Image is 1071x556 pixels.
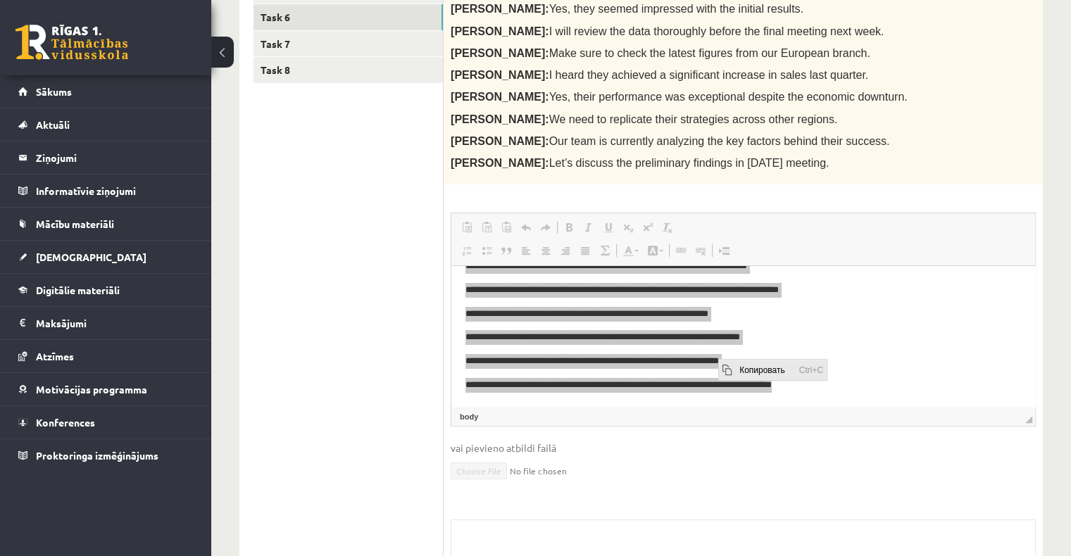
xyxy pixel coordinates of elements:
[451,3,549,15] span: [PERSON_NAME]:
[575,241,595,260] a: По ширине
[451,441,1036,455] span: vai pievieno atbildi failā
[36,141,194,174] legend: Ziņojumi
[253,4,443,30] a: Task 6
[457,410,481,423] a: Элемент body
[253,57,443,83] a: Task 8
[451,135,549,147] span: [PERSON_NAME]:
[599,218,618,236] a: Подчеркнутый (Ctrl+U)
[643,241,668,260] a: Цвет фона
[36,118,70,131] span: Aktuāli
[451,157,549,169] span: [PERSON_NAME]:
[18,241,194,273] a: [DEMOGRAPHIC_DATA]
[457,241,477,260] a: Вставить / удалить нумерованный список
[559,218,579,236] a: Полужирный (Ctrl+B)
[691,241,710,260] a: Убрать ссылку
[714,241,734,260] a: Вставить разрыв страницы для печати
[549,135,890,147] span: Our team is currently analyzing the key factors behind their success.
[549,69,869,81] span: I heard they achieved a significant increase in sales last quarter.
[579,218,599,236] a: Курсив (Ctrl+I)
[536,241,556,260] a: По центру
[18,406,194,438] a: Konferences
[477,241,496,260] a: Вставить / удалить маркированный список
[36,251,146,263] span: [DEMOGRAPHIC_DATA]
[549,47,870,59] span: Make sure to check the latest figures from our European branch.
[595,241,615,260] a: Математика
[36,350,74,362] span: Atzīmes
[1025,416,1032,423] span: Перетащите для изменения размера
[18,175,194,207] a: Informatīvie ziņojumi
[36,175,194,207] legend: Informatīvie ziņojumi
[671,241,691,260] a: Вставить/Редактировать ссылку (Ctrl+K)
[536,218,556,236] a: Повторить (Ctrl+Y)
[18,373,194,405] a: Motivācijas programma
[451,47,549,59] span: [PERSON_NAME]:
[18,208,194,240] a: Mācību materiāli
[36,284,120,296] span: Digitālie materiāli
[457,218,477,236] a: Вставить (Ctrl+V)
[496,218,516,236] a: Вставить из Word
[549,3,803,15] span: Yes, they seemed impressed with the initial results.
[516,218,536,236] a: Отменить (Ctrl+Z)
[477,218,496,236] a: Вставить только текст (Ctrl+Shift+V)
[549,157,829,169] span: Let’s discuss the preliminary findings in [DATE] meeting.
[451,25,549,37] span: [PERSON_NAME]:
[18,307,194,339] a: Maksājumi
[618,218,638,236] a: Подстрочный индекс
[36,217,114,230] span: Mācību materiāli
[18,108,194,141] a: Aktuāli
[556,241,575,260] a: По правому краю
[549,113,838,125] span: We need to replicate their strategies across other regions.
[18,439,194,472] a: Proktoringa izmēģinājums
[451,91,549,103] span: [PERSON_NAME]:
[549,25,884,37] span: I will review the data thoroughly before the final meeting next week.
[658,218,677,236] a: Убрать форматирование
[549,91,908,103] span: Yes, their performance was exceptional despite the economic downturn.
[36,416,95,429] span: Konferences
[36,383,147,396] span: Motivācijas programma
[451,113,549,125] span: [PERSON_NAME]:
[451,69,549,81] span: [PERSON_NAME]:
[36,449,158,462] span: Proktoringa izmēģinājums
[18,75,194,108] a: Sākums
[253,31,443,57] a: Task 7
[618,241,643,260] a: Цвет текста
[516,241,536,260] a: По левому краю
[451,266,1035,407] iframe: Визуальный текстовый редактор, wiswyg-editor-user-answer-47024726171440
[36,307,194,339] legend: Maksājumi
[18,141,194,174] a: Ziņojumi
[36,85,72,98] span: Sākums
[496,241,516,260] a: Цитата
[18,274,194,306] a: Digitālie materiāli
[18,340,194,372] a: Atzīmes
[638,218,658,236] a: Надстрочный индекс
[15,25,128,60] a: Rīgas 1. Tālmācības vidusskola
